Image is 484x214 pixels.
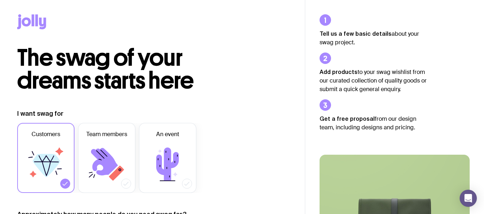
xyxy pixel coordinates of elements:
span: The swag of your dreams starts here [17,44,194,95]
p: to your swag wishlist from our curated collection of quality goods or submit a quick general enqu... [320,68,427,94]
strong: Tell us a few basic details [320,30,392,37]
span: An event [156,130,179,139]
p: from our design team, including designs and pricing. [320,114,427,132]
span: Team members [86,130,127,139]
div: Open Intercom Messenger [460,190,477,207]
p: about your swag project. [320,29,427,47]
strong: Get a free proposal [320,115,375,122]
span: Customers [32,130,60,139]
strong: Add products [320,69,358,75]
label: I want swag for [17,109,63,118]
